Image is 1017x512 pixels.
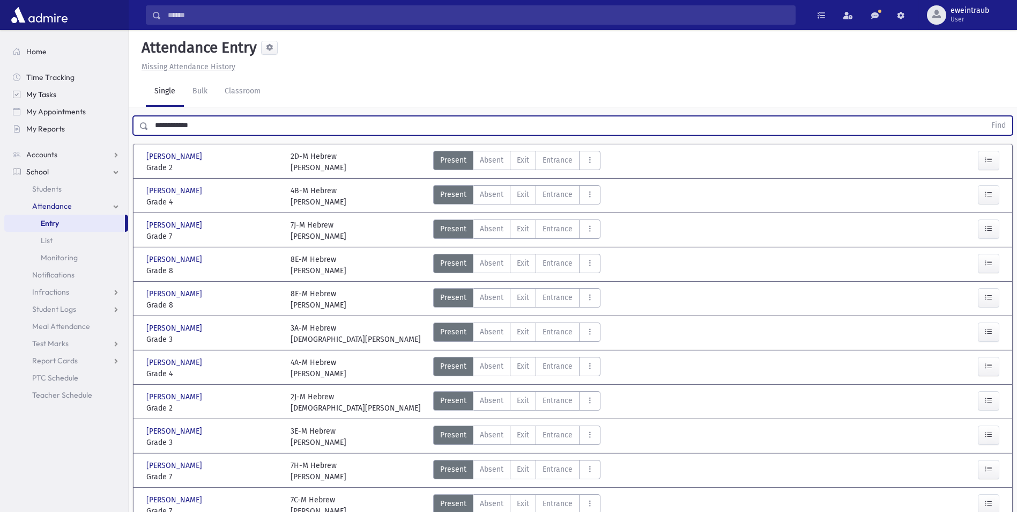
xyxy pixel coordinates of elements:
[480,223,503,235] span: Absent
[440,361,466,372] span: Present
[146,231,280,242] span: Grade 7
[440,189,466,200] span: Present
[146,196,280,208] span: Grade 4
[480,292,503,303] span: Absent
[517,258,529,269] span: Exit
[26,47,47,56] span: Home
[517,326,529,338] span: Exit
[517,292,529,303] span: Exit
[517,429,529,441] span: Exit
[146,494,204,506] span: [PERSON_NAME]
[32,201,72,211] span: Attendance
[4,352,128,369] a: Report Cards
[41,218,59,228] span: Entry
[146,403,280,414] span: Grade 2
[137,39,257,57] h5: Attendance Entry
[440,258,466,269] span: Present
[543,429,573,441] span: Entrance
[146,77,184,107] a: Single
[433,185,600,208] div: AttTypes
[433,151,600,173] div: AttTypes
[480,498,503,509] span: Absent
[146,460,204,471] span: [PERSON_NAME]
[4,215,125,232] a: Entry
[543,223,573,235] span: Entrance
[4,163,128,180] a: School
[291,357,346,379] div: 4A-M Hebrew [PERSON_NAME]
[26,107,86,116] span: My Appointments
[146,162,280,173] span: Grade 2
[146,334,280,345] span: Grade 3
[4,249,128,266] a: Monitoring
[543,155,573,166] span: Entrance
[26,72,75,82] span: Time Tracking
[433,460,600,482] div: AttTypes
[291,185,346,208] div: 4B-M Hebrew [PERSON_NAME]
[4,266,128,283] a: Notifications
[146,426,204,437] span: [PERSON_NAME]
[32,390,92,400] span: Teacher Schedule
[440,464,466,475] span: Present
[137,62,235,71] a: Missing Attendance History
[146,220,204,231] span: [PERSON_NAME]
[32,304,76,314] span: Student Logs
[433,391,600,414] div: AttTypes
[146,437,280,448] span: Grade 3
[32,373,78,383] span: PTC Schedule
[517,498,529,509] span: Exit
[4,69,128,86] a: Time Tracking
[440,155,466,166] span: Present
[985,116,1012,135] button: Find
[543,326,573,338] span: Entrance
[146,368,280,379] span: Grade 4
[440,223,466,235] span: Present
[4,198,128,215] a: Attendance
[480,395,503,406] span: Absent
[4,120,128,137] a: My Reports
[291,151,346,173] div: 2D-M Hebrew [PERSON_NAME]
[433,426,600,448] div: AttTypes
[517,189,529,200] span: Exit
[32,356,78,365] span: Report Cards
[26,124,65,134] span: My Reports
[4,335,128,352] a: Test Marks
[32,184,62,194] span: Students
[543,292,573,303] span: Entrance
[480,361,503,372] span: Absent
[440,395,466,406] span: Present
[480,258,503,269] span: Absent
[4,318,128,335] a: Meal Attendance
[543,464,573,475] span: Entrance
[146,299,280,311] span: Grade 8
[440,429,466,441] span: Present
[146,323,204,334] span: [PERSON_NAME]
[26,150,57,159] span: Accounts
[543,361,573,372] span: Entrance
[32,270,75,280] span: Notifications
[4,386,128,404] a: Teacher Schedule
[32,287,69,297] span: Infractions
[543,395,573,406] span: Entrance
[4,232,128,249] a: List
[142,62,235,71] u: Missing Attendance History
[480,189,503,200] span: Absent
[146,357,204,368] span: [PERSON_NAME]
[41,253,78,262] span: Monitoring
[440,498,466,509] span: Present
[4,180,128,198] a: Students
[517,395,529,406] span: Exit
[26,167,49,177] span: School
[480,155,503,166] span: Absent
[291,220,346,242] div: 7J-M Hebrew [PERSON_NAME]
[146,391,204,403] span: [PERSON_NAME]
[184,77,216,107] a: Bulk
[433,323,600,345] div: AttTypes
[26,90,56,99] span: My Tasks
[433,254,600,276] div: AttTypes
[146,265,280,276] span: Grade 8
[517,464,529,475] span: Exit
[4,86,128,103] a: My Tasks
[433,288,600,311] div: AttTypes
[146,151,204,162] span: [PERSON_NAME]
[291,426,346,448] div: 3E-M Hebrew [PERSON_NAME]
